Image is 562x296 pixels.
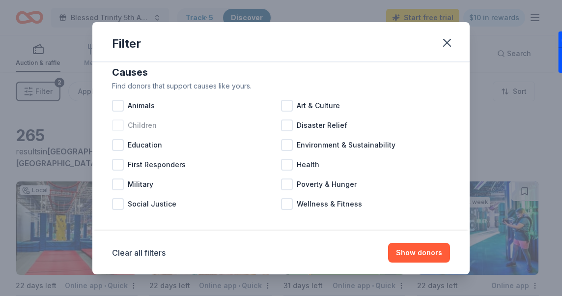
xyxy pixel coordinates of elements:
span: Health [297,159,319,171]
button: Show donors [388,243,450,263]
span: Art & Culture [297,100,340,112]
span: Environment & Sustainability [297,139,395,151]
div: Find donors that support causes like yours. [112,80,450,92]
button: Clear all filters [112,247,166,259]
span: Social Justice [128,198,176,210]
span: Military [128,178,153,190]
span: Children [128,119,157,131]
div: Filter [112,36,141,52]
span: Education [128,139,162,151]
span: First Responders [128,159,186,171]
span: Disaster Relief [297,119,347,131]
span: Poverty & Hunger [297,178,357,190]
div: Application methods [112,230,450,246]
span: Wellness & Fitness [297,198,362,210]
div: Causes [112,64,450,80]
span: Animals [128,100,155,112]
